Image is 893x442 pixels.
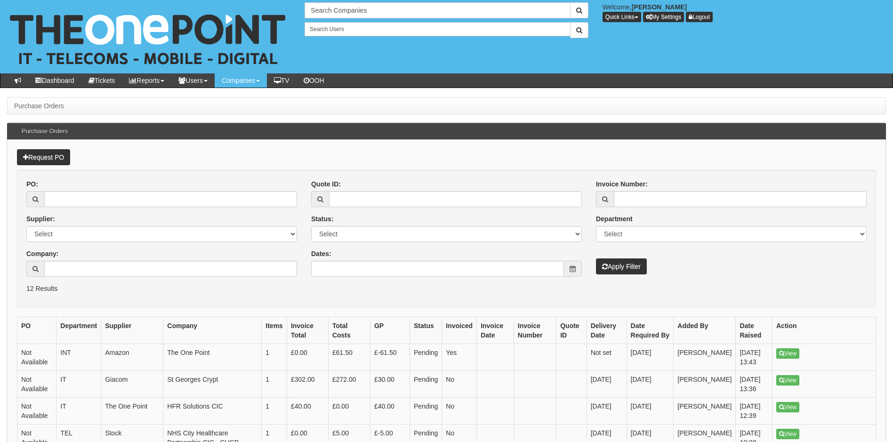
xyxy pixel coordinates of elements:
th: Delivery Date [587,317,627,344]
button: Quick Links [603,12,641,22]
input: Search Users [305,22,570,36]
label: Department [596,214,633,224]
th: Invoiced [442,317,477,344]
td: No [442,371,477,398]
a: Users [171,73,215,88]
th: Invoice Number [514,317,556,344]
th: Invoice Date [477,317,514,344]
label: Supplier: [26,214,55,224]
a: TV [267,73,297,88]
p: 12 Results [26,284,867,293]
td: IT [56,371,101,398]
td: [DATE] 13:36 [736,371,772,398]
th: Action [772,317,876,344]
th: Items [262,317,287,344]
td: Not Available [17,344,56,371]
th: Status [410,317,442,344]
td: IT [56,398,101,425]
input: Search Companies [305,2,570,18]
th: GP [370,317,410,344]
td: [DATE] [587,398,627,425]
td: £40.00 [370,398,410,425]
a: Tickets [81,73,122,88]
td: Pending [410,371,442,398]
li: Purchase Orders [14,101,64,111]
label: Quote ID: [311,179,341,189]
th: Date Required By [627,317,674,344]
td: Yes [442,344,477,371]
td: [PERSON_NAME] [674,371,736,398]
a: Reports [122,73,171,88]
td: £61.50 [328,344,370,371]
td: Pending [410,344,442,371]
td: [DATE] [627,398,674,425]
td: [DATE] 13:43 [736,344,772,371]
a: View [776,348,799,359]
div: Welcome, [595,2,893,22]
td: £0.00 [287,344,328,371]
td: [DATE] [587,371,627,398]
td: Not set [587,344,627,371]
td: INT [56,344,101,371]
td: [PERSON_NAME] [674,344,736,371]
td: £302.00 [287,371,328,398]
td: The One Point [101,398,163,425]
label: Company: [26,249,58,258]
td: £272.00 [328,371,370,398]
th: Invoice Total [287,317,328,344]
td: The One Point [163,344,262,371]
a: View [776,402,799,412]
a: Request PO [17,149,70,165]
th: Total Costs [328,317,370,344]
td: St Georges Crypt [163,371,262,398]
td: Pending [410,398,442,425]
td: HFR Solutions CIC [163,398,262,425]
b: [PERSON_NAME] [632,3,687,11]
a: Logout [686,12,713,22]
td: Amazon [101,344,163,371]
th: Company [163,317,262,344]
th: Date Raised [736,317,772,344]
label: Dates: [311,249,331,258]
th: Department [56,317,101,344]
a: OOH [297,73,331,88]
td: £40.00 [287,398,328,425]
a: View [776,375,799,386]
td: Giacom [101,371,163,398]
td: Not Available [17,398,56,425]
a: View [776,429,799,439]
a: Dashboard [28,73,81,88]
th: Supplier [101,317,163,344]
td: 1 [262,371,287,398]
label: PO: [26,179,38,189]
th: Added By [674,317,736,344]
button: Apply Filter [596,258,647,274]
td: [PERSON_NAME] [674,398,736,425]
th: PO [17,317,56,344]
td: [DATE] [627,344,674,371]
td: 1 [262,344,287,371]
label: Status: [311,214,333,224]
td: £0.00 [328,398,370,425]
a: Companies [215,73,267,88]
a: My Settings [643,12,684,22]
td: £-61.50 [370,344,410,371]
td: 1 [262,398,287,425]
th: Quote ID [556,317,587,344]
td: No [442,398,477,425]
td: £30.00 [370,371,410,398]
td: [DATE] 12:39 [736,398,772,425]
label: Invoice Number: [596,179,648,189]
td: [DATE] [627,371,674,398]
h3: Purchase Orders [17,123,72,139]
td: Not Available [17,371,56,398]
